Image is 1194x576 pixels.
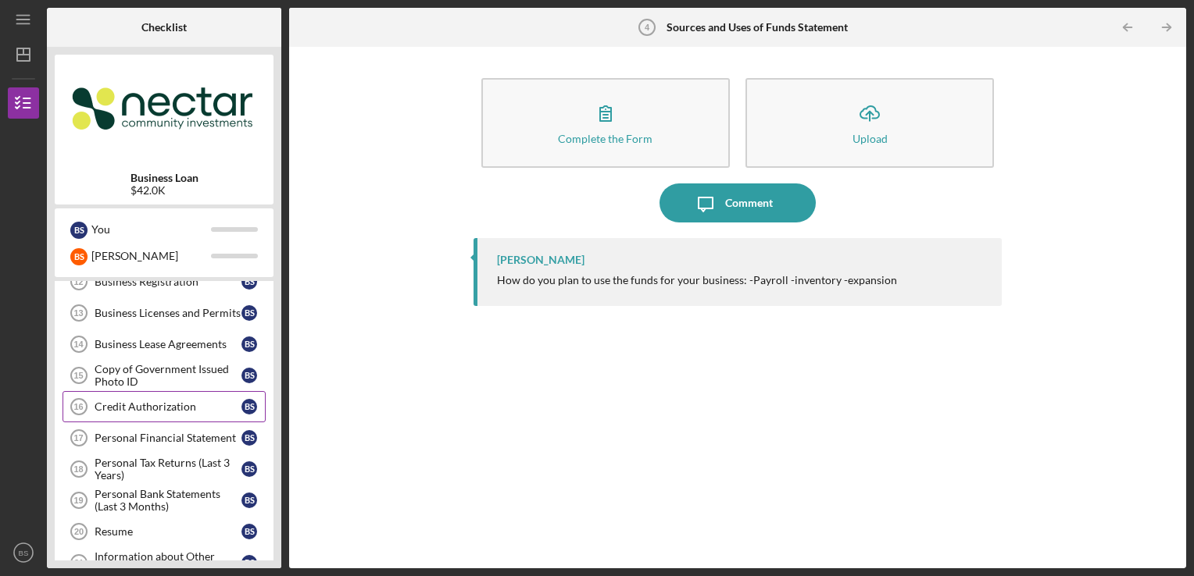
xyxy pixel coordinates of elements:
div: You [91,216,211,243]
div: Business Registration [95,276,241,288]
a: 18Personal Tax Returns (Last 3 Years)BS [63,453,266,485]
div: Personal Financial Statement [95,432,241,444]
div: How do you plan to use the funds for your business: -Payroll -inventory -expansion [497,274,897,286]
div: B S [241,336,257,352]
a: 20ResumeBS [63,516,266,547]
tspan: 18 [73,464,83,474]
button: Comment [660,183,816,222]
tspan: 14 [73,340,84,349]
div: Personal Bank Statements (Last 3 Months) [95,488,241,513]
div: B S [70,248,88,265]
b: Checklist [141,21,187,34]
tspan: 13 [73,308,83,318]
button: Upload [745,78,994,168]
button: BS [8,537,39,568]
div: B S [241,274,257,290]
text: BS [19,549,29,557]
a: 15Copy of Government Issued Photo IDBS [63,360,266,391]
a: 16Credit AuthorizationBS [63,391,266,422]
div: Credit Authorization [95,400,241,413]
div: Complete the Form [558,133,652,144]
div: Business Lease Agreements [95,338,241,350]
div: B S [241,524,257,539]
a: 19Personal Bank Statements (Last 3 Months)BS [63,485,266,516]
tspan: 19 [73,496,83,505]
div: B S [70,222,88,239]
div: Personal Tax Returns (Last 3 Years) [95,457,241,482]
div: B S [241,461,257,477]
div: Business Licenses and Permits [95,307,241,319]
div: [PERSON_NAME] [91,243,211,269]
b: Sources and Uses of Funds Statement [667,21,848,34]
tspan: 4 [645,23,650,32]
div: B S [241,555,257,571]
div: B S [241,305,257,321]
div: B S [241,492,257,508]
tspan: 15 [73,371,83,380]
div: Information about Other Businesses Owned [95,550,241,575]
img: Product logo [55,62,273,156]
div: [PERSON_NAME] [497,254,584,266]
tspan: 21 [74,558,84,567]
button: Complete the Form [481,78,730,168]
div: B S [241,430,257,446]
tspan: 16 [73,402,83,411]
tspan: 17 [73,433,83,443]
div: Comment [725,183,773,222]
div: B S [241,368,257,383]
a: 14Business Lease AgreementsBS [63,329,266,360]
tspan: 20 [74,527,84,536]
a: 12Business RegistrationBS [63,266,266,297]
div: Resume [95,525,241,538]
div: $42.0K [130,184,198,197]
a: 17Personal Financial StatementBS [63,422,266,453]
b: Business Loan [130,172,198,184]
div: Upload [853,133,888,144]
tspan: 12 [73,277,83,286]
div: B S [241,399,257,414]
a: 13Business Licenses and PermitsBS [63,297,266,329]
div: Copy of Government Issued Photo ID [95,363,241,388]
